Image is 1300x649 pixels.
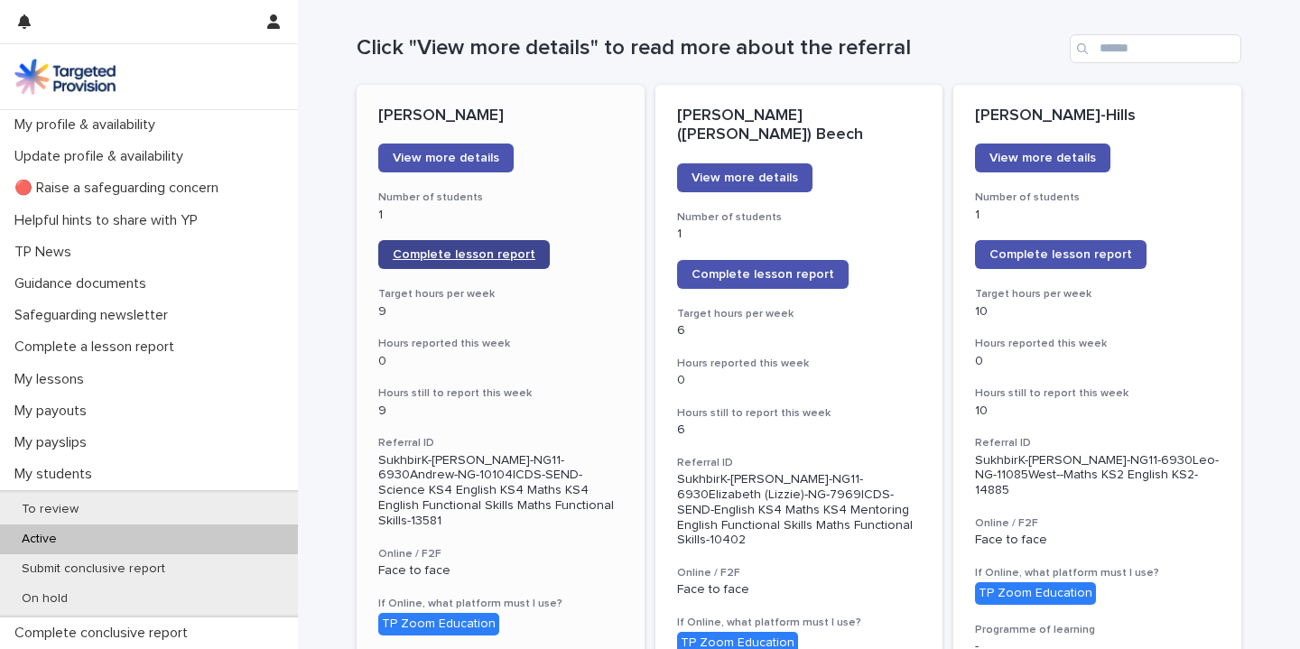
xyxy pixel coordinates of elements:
p: SukhbirK-[PERSON_NAME]-NG11-6930Elizabeth (Lizzie)-NG-7969ICDS-SEND-English KS4 Maths KS4 Mentori... [677,472,922,548]
p: TP News [7,244,86,261]
h3: Online / F2F [677,566,922,580]
p: Face to face [975,533,1220,548]
a: View more details [677,163,812,192]
p: Helpful hints to share with YP [7,212,212,229]
p: [PERSON_NAME]-Hills [975,107,1220,126]
p: [PERSON_NAME] ([PERSON_NAME]) Beech [677,107,922,145]
p: SukhbirK-[PERSON_NAME]-NG11-6930Andrew-NG-10104ICDS-SEND-Science KS4 English KS4 Maths KS4 Englis... [378,453,623,529]
p: Update profile & availability [7,148,198,165]
p: 6 [677,323,922,338]
h3: Hours still to report this week [677,406,922,421]
p: My payslips [7,434,101,451]
h3: Programme of learning [975,623,1220,637]
p: SukhbirK-[PERSON_NAME]-NG11-6930Leo-NG-11085West--Maths KS2 English KS2-14885 [975,453,1220,498]
a: View more details [975,144,1110,172]
h3: Number of students [378,190,623,205]
a: View more details [378,144,514,172]
p: To review [7,502,93,517]
h3: Hours still to report this week [378,386,623,401]
h3: Target hours per week [975,287,1220,301]
h3: Hours reported this week [975,337,1220,351]
input: Search [1070,34,1241,63]
p: 1 [677,227,922,242]
span: Complete lesson report [393,248,535,261]
p: 9 [378,403,623,419]
a: Complete lesson report [378,240,550,269]
a: Complete lesson report [975,240,1147,269]
p: Face to face [677,582,922,598]
p: My profile & availability [7,116,170,134]
h3: Referral ID [378,436,623,450]
h1: Click "View more details" to read more about the referral [357,35,1063,61]
p: Guidance documents [7,275,161,292]
h3: Hours still to report this week [975,386,1220,401]
h3: Target hours per week [677,307,922,321]
h3: Referral ID [975,436,1220,450]
h3: Number of students [975,190,1220,205]
p: 0 [677,373,922,388]
span: View more details [393,152,499,164]
p: 🔴 Raise a safeguarding concern [7,180,233,197]
p: My payouts [7,403,101,420]
p: Submit conclusive report [7,561,180,577]
p: 10 [975,403,1220,419]
h3: Target hours per week [378,287,623,301]
h3: Online / F2F [378,547,623,561]
h3: If Online, what platform must I use? [975,566,1220,580]
p: Active [7,532,71,547]
p: Face to face [378,563,623,579]
p: My students [7,466,107,483]
div: TP Zoom Education [378,613,499,635]
p: Complete a lesson report [7,338,189,356]
p: Complete conclusive report [7,625,202,642]
p: 9 [378,304,623,320]
h3: Referral ID [677,456,922,470]
p: 0 [975,354,1220,369]
span: Complete lesson report [989,248,1132,261]
div: TP Zoom Education [975,582,1096,605]
a: Complete lesson report [677,260,849,289]
h3: If Online, what platform must I use? [677,616,922,630]
p: 0 [378,354,623,369]
p: [PERSON_NAME] [378,107,623,126]
span: Complete lesson report [692,268,834,281]
h3: Online / F2F [975,516,1220,531]
p: Safeguarding newsletter [7,307,182,324]
p: 10 [975,304,1220,320]
span: View more details [692,172,798,184]
p: 1 [975,208,1220,223]
p: My lessons [7,371,98,388]
span: View more details [989,152,1096,164]
p: 1 [378,208,623,223]
h3: Number of students [677,210,922,225]
h3: Hours reported this week [378,337,623,351]
h3: If Online, what platform must I use? [378,597,623,611]
h3: Hours reported this week [677,357,922,371]
p: On hold [7,591,82,607]
img: M5nRWzHhSzIhMunXDL62 [14,59,116,95]
p: 6 [677,422,922,438]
